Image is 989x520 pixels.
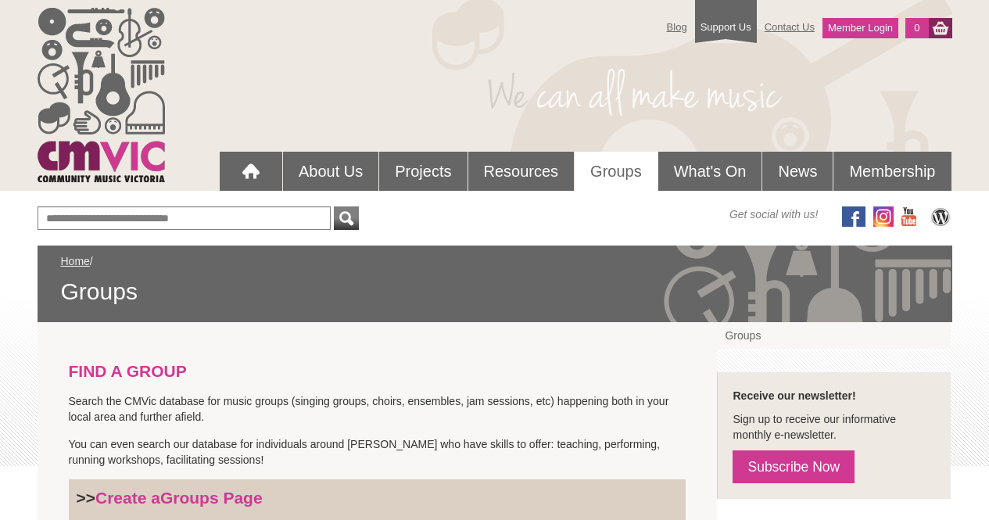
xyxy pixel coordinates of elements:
a: What's On [658,152,762,191]
a: Create aGroups Page [95,489,263,507]
a: Projects [379,152,467,191]
strong: FIND A GROUP [69,362,187,380]
p: Sign up to receive our informative monthly e-newsletter. [733,411,935,443]
h3: >> [77,488,679,508]
img: icon-instagram.png [873,206,894,227]
span: Get social with us! [729,206,819,222]
img: CMVic Blog [929,206,952,227]
strong: Groups Page [160,489,263,507]
a: Membership [833,152,951,191]
a: Subscribe Now [733,450,855,483]
a: Resources [468,152,575,191]
a: Member Login [822,18,898,38]
p: You can even search our database for individuals around [PERSON_NAME] who have skills to offer: t... [69,436,686,468]
a: 0 [905,18,928,38]
a: Contact Us [757,13,822,41]
img: cmvic_logo.png [38,8,165,182]
a: Groups [717,322,951,349]
a: Home [61,255,90,267]
a: Blog [659,13,695,41]
a: News [762,152,833,191]
div: / [61,253,929,307]
a: About Us [283,152,378,191]
p: Search the CMVic database for music groups (singing groups, choirs, ensembles, jam sessions, etc)... [69,393,686,425]
strong: Receive our newsletter! [733,389,855,402]
span: Groups [61,277,929,307]
a: Groups [575,152,658,191]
